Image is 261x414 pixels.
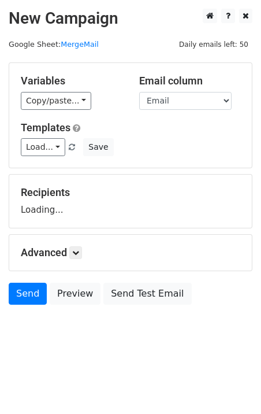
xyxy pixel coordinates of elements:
[50,283,100,305] a: Preview
[175,38,252,51] span: Daily emails left: 50
[83,138,113,156] button: Save
[9,283,47,305] a: Send
[21,186,240,199] h5: Recipients
[21,186,240,216] div: Loading...
[9,40,99,49] small: Google Sheet:
[21,246,240,259] h5: Advanced
[103,283,191,305] a: Send Test Email
[21,92,91,110] a: Copy/paste...
[175,40,252,49] a: Daily emails left: 50
[61,40,99,49] a: MergeMail
[139,75,240,87] h5: Email column
[21,138,65,156] a: Load...
[21,75,122,87] h5: Variables
[9,9,252,28] h2: New Campaign
[21,121,70,134] a: Templates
